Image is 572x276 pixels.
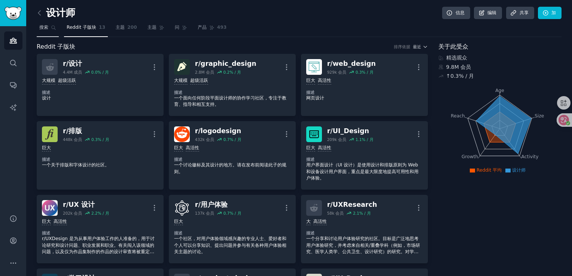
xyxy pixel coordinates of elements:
[147,25,156,30] font: 主题
[301,121,428,190] a: UI_Designr/UI_Design209k 会员1.1% / 月巨大高活性描述用户界面设计（UI 设计）是使用设计和排版原则为 Web 和设备设计用户界面，重点是最大限度地提高可用性和用户体验。
[223,211,241,215] font: 0.7% / 月
[456,10,465,15] font: 信息
[63,201,95,208] font: r/UX 设计
[318,78,331,83] font: 高活性
[521,154,538,159] tspan: Activity
[356,70,374,74] font: 0.3% / 月
[495,88,504,93] tspan: Age
[551,10,556,15] font: 加
[306,157,315,162] font: 描述
[67,25,96,30] font: Reddit 子版块
[512,168,526,173] font: 设计师
[172,22,190,37] a: 问
[42,95,51,101] font: 设计
[42,157,51,162] font: 描述
[306,90,315,95] font: 描述
[37,195,164,263] a: UXDesignr/UX 设计202k 会员2.2% / 月巨大高活性描述r/UXDesign 是为从事用户体验工作的人准备的，用于讨论研究和设计问题、职业发展和职业。有关闯入该领域的问题，以及...
[37,121,164,190] a: typographyr/排版448k 会员0.3% / 月巨大描述一个关于排版和字体设计的社区。
[217,24,227,31] span: 493
[353,211,371,215] font: 2.1% / 月
[127,24,137,31] span: 200
[195,22,229,37] a: 产品493
[195,70,214,74] font: 2.8M 会员
[42,231,51,235] font: 描述
[37,22,59,37] a: 搜索
[174,157,183,162] font: 描述
[190,78,208,83] font: 超级活跃
[169,54,296,116] a: graphic_designr/graphic_design2.8M 会员0.2% / 月大规模超级活跃描述一个面向任何阶段平面设计师的协作学习社区，专注于教育、指导和相互支持。
[174,236,286,254] font: 一个社区，对用户体验领域感兴趣的专业人士、爱好者和个人可以分享知识、提出问题并参与有关各种用户体验相关主题的讨论。
[91,137,109,142] font: 0.3% / 月
[195,126,241,136] div: r/ logodesign
[174,126,190,142] img: logodesign
[46,7,75,18] font: 设计师
[91,70,109,74] font: 0.0% / 月
[394,45,410,49] font: 排序依据
[4,7,22,20] img: GummySearch logo
[413,44,428,49] button: 最近
[451,113,465,118] tspan: Reach
[169,195,296,263] a: userexperiencer/用户体验137k 会员0.7% / 月巨大描述一个社区，对用户体验领域感兴趣的专业人士、爱好者和个人可以分享知识、提出问题并参与有关各种用户体验相关主题的讨论。
[306,95,324,101] font: 网页设计
[327,59,376,68] div: r/ web_design
[42,145,51,150] font: 巨大
[301,54,428,116] a: web_designr/web_design929k 会员0.3% / 月巨大高活性描述网页设计
[438,43,468,50] font: 关于此受众
[174,145,183,150] font: 巨大
[306,219,311,224] font: 大
[145,22,167,37] a: 主题
[306,236,422,267] font: 一个分享和讨论用户体验研究的社区。目标是广泛地思考用户体验研究，并考虑来自相关/重叠学科（例如，市场研究、医学人类学、公共卫生、设计研究）的研究。对学术和应用研究开放。**刚开始研究？以下是入门...
[538,7,562,19] a: 加
[195,59,256,68] div: r/ graphic_design
[313,219,327,224] font: 高活性
[327,70,346,74] font: 929k 会员
[42,200,58,216] img: UXDesign
[318,145,331,150] font: 高活性
[186,145,199,150] font: 高活性
[63,60,82,67] font: r/设计
[113,22,140,37] a: 主题200
[37,54,164,116] a: r/设计4.4M 成员0.0% / 月大规模超级活跃描述设计
[223,137,241,142] font: 0.7% / 月
[175,25,179,30] font: 问
[54,219,67,224] font: 高活性
[446,64,471,70] font: 9.8M 会员
[169,121,296,190] a: logodesignr/logodesign432k 会员0.7% / 月巨大高活性描述一个讨论徽标及其设计的地方。请在发布前阅读此子的规则。
[195,201,228,208] font: r/用户体验
[174,219,183,224] font: 巨大
[42,219,51,224] font: 巨大
[327,137,346,142] font: 209k 会员
[327,200,377,209] div: r/ UXResearch
[327,126,374,136] div: r/ UI_Design
[91,211,109,215] font: 2.2% / 月
[223,70,241,74] font: 0.2% / 月
[63,211,82,215] font: 202k 会员
[195,137,214,142] font: 432k 会员
[174,78,188,83] font: 大规模
[442,7,470,19] a: 信息
[356,137,374,142] font: 1.1% / 月
[306,78,315,83] font: 巨大
[99,24,105,31] span: 13
[306,162,419,181] font: 用户界面设计（UI 设计）是使用设计和排版原则为 Web 和设备设计用户界面，重点是最大限度地提高可用性和用户体验。
[42,90,51,95] font: 描述
[42,236,155,267] font: r/UXDesign 是为从事用户体验工作的人准备的，用于讨论研究和设计问题、职业发展和职业。有关闯入该领域的问题，以及仅为作品集制作的作品的设计审查将被重定向到粘性线程。需要后期天赋。推荐用户...
[474,7,502,19] a: 编辑
[306,126,322,142] img: UI_Design
[116,25,125,30] font: 主题
[520,10,529,15] font: 共享
[39,25,48,30] font: 搜索
[195,211,214,215] font: 137k 会员
[174,162,286,174] font: 一个讨论徽标及其设计的地方。请在发布前阅读此子的规则。
[174,231,183,235] font: 描述
[462,154,478,159] tspan: Growth
[413,45,421,49] font: 最近
[506,7,534,19] a: 共享
[535,113,544,118] tspan: Size
[63,127,82,135] font: r/排版
[63,70,82,74] font: 4.4M 成员
[477,168,502,173] font: Reddit 平均
[174,200,190,216] img: userexperience
[487,10,496,15] font: 编辑
[37,43,75,50] font: Reddit 子版块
